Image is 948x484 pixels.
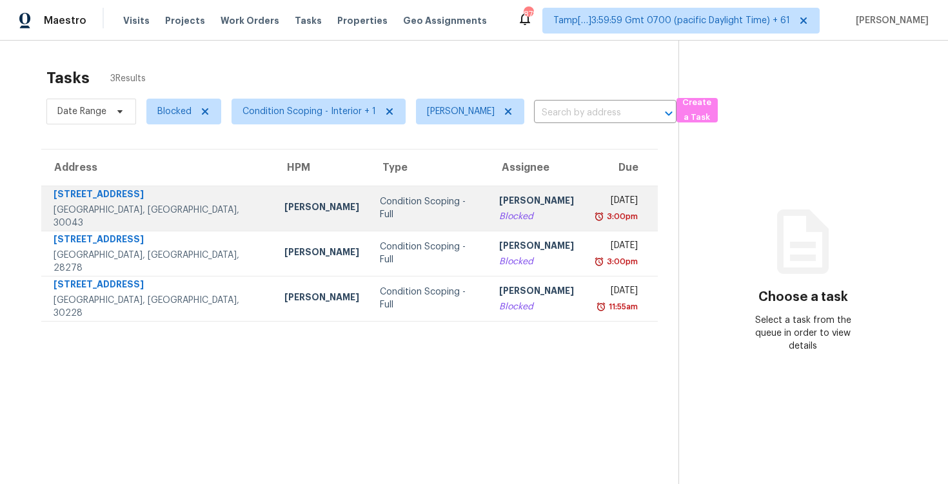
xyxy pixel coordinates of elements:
[676,98,718,122] button: Create a Task
[604,255,638,268] div: 3:00pm
[499,239,574,255] div: [PERSON_NAME]
[57,105,106,118] span: Date Range
[380,286,478,311] div: Condition Scoping - Full
[553,14,790,27] span: Tamp[…]3:59:59 Gmt 0700 (pacific Daylight Time) + 61
[123,14,150,27] span: Visits
[54,204,264,229] div: [GEOGRAPHIC_DATA], [GEOGRAPHIC_DATA], 30043
[274,150,370,186] th: HPM
[380,195,478,221] div: Condition Scoping - Full
[54,249,264,275] div: [GEOGRAPHIC_DATA], [GEOGRAPHIC_DATA], 28278
[54,233,264,249] div: [STREET_ADDRESS]
[524,8,533,21] div: 878
[165,14,205,27] span: Projects
[499,300,574,313] div: Blocked
[683,95,711,125] span: Create a Task
[604,210,638,223] div: 3:00pm
[595,194,638,210] div: [DATE]
[596,300,606,313] img: Overdue Alarm Icon
[284,291,359,307] div: [PERSON_NAME]
[110,72,146,85] span: 3 Results
[54,278,264,294] div: [STREET_ADDRESS]
[595,239,638,255] div: [DATE]
[284,200,359,217] div: [PERSON_NAME]
[594,255,604,268] img: Overdue Alarm Icon
[54,294,264,320] div: [GEOGRAPHIC_DATA], [GEOGRAPHIC_DATA], 30228
[403,14,487,27] span: Geo Assignments
[380,240,478,266] div: Condition Scoping - Full
[660,104,678,122] button: Open
[534,103,640,123] input: Search by address
[499,255,574,268] div: Blocked
[851,14,929,27] span: [PERSON_NAME]
[499,284,574,300] div: [PERSON_NAME]
[44,14,86,27] span: Maestro
[295,16,322,25] span: Tasks
[41,150,274,186] th: Address
[221,14,279,27] span: Work Orders
[741,314,865,353] div: Select a task from the queue in order to view details
[499,194,574,210] div: [PERSON_NAME]
[758,291,848,304] h3: Choose a task
[242,105,376,118] span: Condition Scoping - Interior + 1
[489,150,584,186] th: Assignee
[499,210,574,223] div: Blocked
[594,210,604,223] img: Overdue Alarm Icon
[284,246,359,262] div: [PERSON_NAME]
[157,105,192,118] span: Blocked
[427,105,495,118] span: [PERSON_NAME]
[54,188,264,204] div: [STREET_ADDRESS]
[46,72,90,84] h2: Tasks
[595,284,638,300] div: [DATE]
[337,14,388,27] span: Properties
[606,300,638,313] div: 11:55am
[370,150,488,186] th: Type
[584,150,658,186] th: Due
